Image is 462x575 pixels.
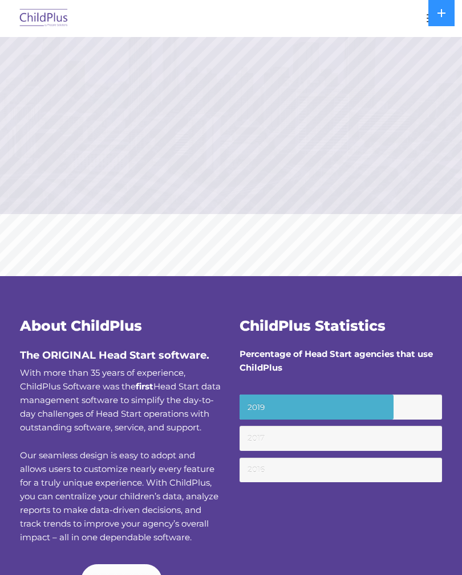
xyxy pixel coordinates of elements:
[20,367,221,433] span: With more than 35 years of experience, ChildPlus Software was the Head Start data management soft...
[314,117,394,138] a: Learn More
[240,458,442,483] small: 2016
[240,348,433,373] strong: Percentage of Head Start agencies that use ChildPlus
[240,317,386,334] span: ChildPlus Statistics
[240,426,442,451] small: 2017
[136,381,153,392] b: first
[20,450,218,543] span: Our seamless design is easy to adopt and allows users to customize nearly every feature for a tru...
[17,5,71,32] img: ChildPlus by Procare Solutions
[240,395,442,420] small: 2019
[20,349,209,362] span: The ORIGINAL Head Start software.
[20,317,142,334] span: About ChildPlus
